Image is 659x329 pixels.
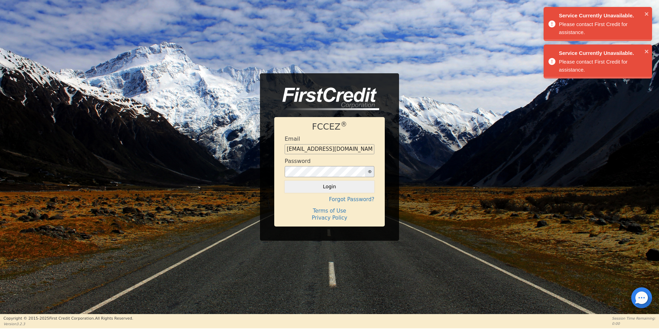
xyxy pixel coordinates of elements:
[559,12,642,20] span: Service Currently Unavailable.
[274,88,379,110] img: logo-CMu_cnol.png
[285,135,300,142] h4: Email
[285,181,374,192] button: Login
[612,316,656,321] p: Session Time Remaining:
[612,321,656,326] p: 0:00
[559,59,628,73] span: Please contact First Credit for assistance.
[559,21,628,35] span: Please contact First Credit for assistance.
[285,196,374,203] h4: Forgot Password?
[285,166,365,177] input: password
[341,121,347,128] sup: ®
[285,215,374,221] h4: Privacy Policy
[285,122,374,132] h1: FCCEZ
[3,316,133,322] p: Copyright © 2015- 2025 First Credit Corporation.
[285,208,374,214] h4: Terms of Use
[644,47,649,55] button: close
[3,321,133,327] p: Version 3.2.3
[559,49,642,57] span: Service Currently Unavailable.
[285,158,311,164] h4: Password
[285,144,374,155] input: Enter email
[644,10,649,18] button: close
[95,316,133,321] span: All Rights Reserved.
